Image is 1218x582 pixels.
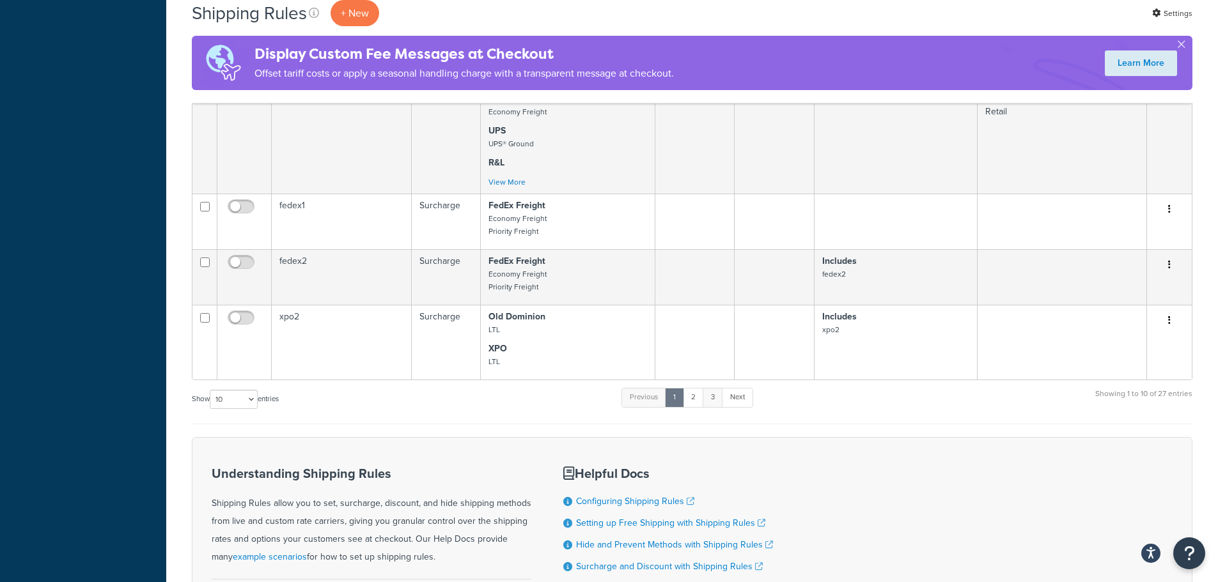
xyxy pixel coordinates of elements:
div: Showing 1 to 10 of 27 entries [1095,387,1192,414]
strong: FedEx Freight [488,199,545,212]
small: UPS® Ground [488,138,534,149]
strong: XPO [488,342,507,355]
a: Setting up Free Shipping with Shipping Rules [576,516,765,530]
small: LTL [488,324,500,335]
small: fedex2 [822,268,846,280]
div: Shipping Rules allow you to set, surcharge, discount, and hide shipping methods from live and cus... [212,466,531,566]
img: duties-banner-06bc72dcb5fe05cb3f9472aba00be2ae8eb53ab6f0d8bb03d382ba314ac3c341.png [192,36,254,90]
a: Next [722,388,753,407]
small: Economy Freight Priority Freight [488,268,547,293]
td: Planter Parts Sale - Free Shipping (Expired) [272,23,412,194]
small: xpo2 [822,324,839,335]
a: example scenarios [233,550,307,563]
h3: Understanding Shipping Rules [212,466,531,480]
td: Free Shipping [412,23,481,194]
a: View More [488,176,526,188]
a: Configuring Shipping Rules [576,494,694,508]
select: Showentries [210,390,258,409]
a: Learn More [1105,50,1177,76]
td: Surcharge [412,194,481,249]
strong: Includes [822,254,857,268]
strong: Includes [822,310,857,323]
h3: Helpful Docs [563,466,773,480]
td: Price ≥ 1000 for Whole Cart [735,23,815,194]
td: Not Logged in [978,23,1147,194]
small: Economy Freight [488,106,547,118]
p: Offset tariff costs or apply a seasonal handling charge with a transparent message at checkout. [254,65,674,82]
h1: Shipping Rules [192,1,307,26]
p: Retail [985,105,1139,118]
td: Surcharge [412,305,481,379]
strong: UPS [488,124,506,137]
td: fedex1 [272,194,412,249]
a: 2 [683,388,704,407]
strong: FedEx Freight [488,254,545,268]
a: Settings [1152,4,1192,22]
a: Hide and Prevent Methods with Shipping Rules [576,538,773,551]
strong: R&L [488,156,504,169]
td: fedex2 [272,249,412,305]
small: LTL [488,356,500,367]
a: 1 [665,388,684,407]
strong: Old Dominion [488,310,545,323]
td: xpo2 [272,305,412,379]
td: Surcharge [412,249,481,305]
small: Economy Freight Priority Freight [488,213,547,237]
label: Show entries [192,390,279,409]
h4: Display Custom Fee Messages at Checkout [254,43,674,65]
a: Previous [621,388,666,407]
button: Open Resource Center [1173,537,1205,569]
a: Surcharge and Discount with Shipping Rules [576,560,763,573]
a: 3 [703,388,723,407]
